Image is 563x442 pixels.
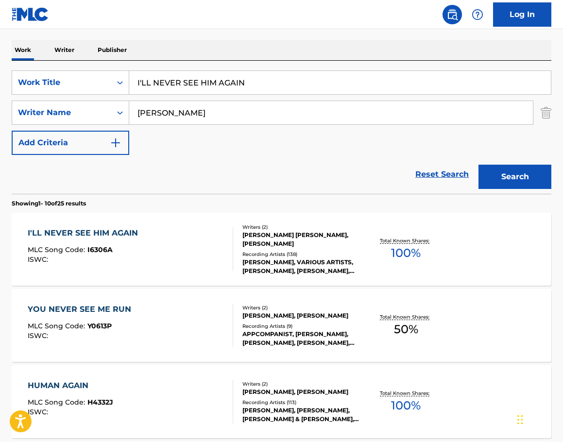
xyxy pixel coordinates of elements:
a: Public Search [443,5,462,24]
span: 100 % [391,397,421,414]
span: MLC Song Code : [28,398,87,407]
a: Reset Search [410,164,474,185]
span: 50 % [394,321,418,338]
div: [PERSON_NAME], [PERSON_NAME] [242,388,361,396]
div: [PERSON_NAME], VARIOUS ARTISTS, [PERSON_NAME], [PERSON_NAME], [PERSON_NAME] [242,258,361,275]
div: Recording Artists ( 9 ) [242,323,361,330]
p: Publisher [95,40,130,60]
button: Add Criteria [12,131,129,155]
div: Help [468,5,487,24]
div: [PERSON_NAME] [PERSON_NAME], [PERSON_NAME] [242,231,361,248]
div: [PERSON_NAME], [PERSON_NAME] [242,311,361,320]
img: help [472,9,483,20]
img: search [446,9,458,20]
p: Work [12,40,34,60]
a: YOU NEVER SEE ME RUNMLC Song Code:Y0613PISWC:Writers (2)[PERSON_NAME], [PERSON_NAME]Recording Art... [12,289,551,362]
p: Writer [51,40,77,60]
span: I6306A [87,245,113,254]
div: Work Title [18,77,105,88]
div: Recording Artists ( 113 ) [242,399,361,406]
a: HUMAN AGAINMLC Song Code:H4332JISWC:Writers (2)[PERSON_NAME], [PERSON_NAME]Recording Artists (113... [12,365,551,438]
div: Recording Artists ( 138 ) [242,251,361,258]
p: Total Known Shares: [380,313,432,321]
span: MLC Song Code : [28,322,87,330]
div: [PERSON_NAME], [PERSON_NAME], [PERSON_NAME] & [PERSON_NAME], [PERSON_NAME], [PERSON_NAME], [PERSO... [242,406,361,424]
div: Drag [517,405,523,434]
form: Search Form [12,70,551,194]
div: Writers ( 2 ) [242,380,361,388]
button: Search [478,165,551,189]
span: ISWC : [28,408,51,416]
a: I'LL NEVER SEE HIM AGAINMLC Song Code:I6306AISWC:Writers (2)[PERSON_NAME] [PERSON_NAME], [PERSON_... [12,213,551,286]
div: Writers ( 2 ) [242,304,361,311]
p: Total Known Shares: [380,390,432,397]
p: Total Known Shares: [380,237,432,244]
span: MLC Song Code : [28,245,87,254]
div: HUMAN AGAIN [28,380,113,391]
div: APPCOMPANIST, [PERSON_NAME], [PERSON_NAME], [PERSON_NAME], [PERSON_NAME] [242,330,361,347]
span: Y0613P [87,322,112,330]
div: Writer Name [18,107,105,119]
div: I'LL NEVER SEE HIM AGAIN [28,227,143,239]
span: H4332J [87,398,113,407]
span: 100 % [391,244,421,262]
span: ISWC : [28,331,51,340]
p: Showing 1 - 10 of 25 results [12,199,86,208]
div: YOU NEVER SEE ME RUN [28,304,136,315]
iframe: Chat Widget [514,395,563,442]
span: ISWC : [28,255,51,264]
img: 9d2ae6d4665cec9f34b9.svg [110,137,121,149]
div: Writers ( 2 ) [242,223,361,231]
img: MLC Logo [12,7,49,21]
img: Delete Criterion [541,101,551,125]
a: Log In [493,2,551,27]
